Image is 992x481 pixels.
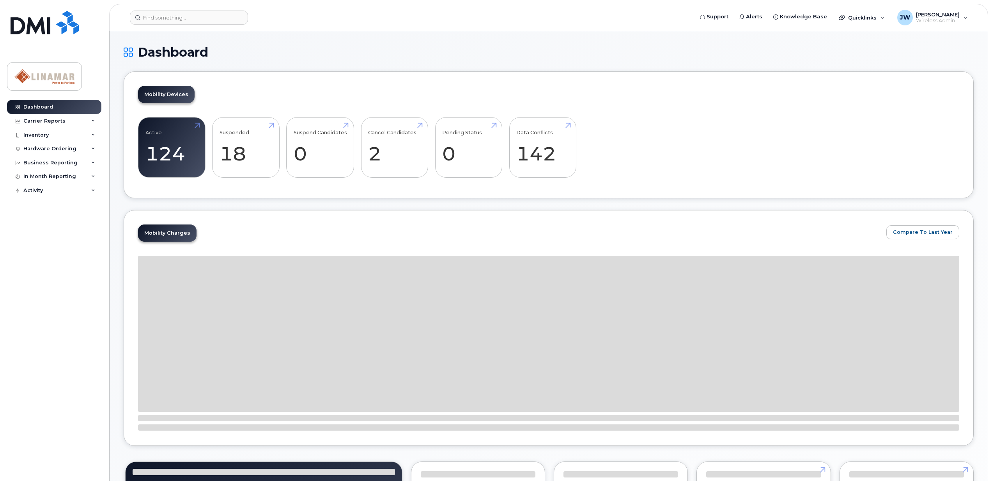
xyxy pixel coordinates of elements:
[138,86,195,103] a: Mobility Devices
[886,225,959,239] button: Compare To Last Year
[442,122,495,173] a: Pending Status 0
[368,122,421,173] a: Cancel Candidates 2
[516,122,569,173] a: Data Conflicts 142
[893,228,953,236] span: Compare To Last Year
[220,122,272,173] a: Suspended 18
[138,224,197,242] a: Mobility Charges
[145,122,198,173] a: Active 124
[294,122,347,173] a: Suspend Candidates 0
[124,45,974,59] h1: Dashboard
